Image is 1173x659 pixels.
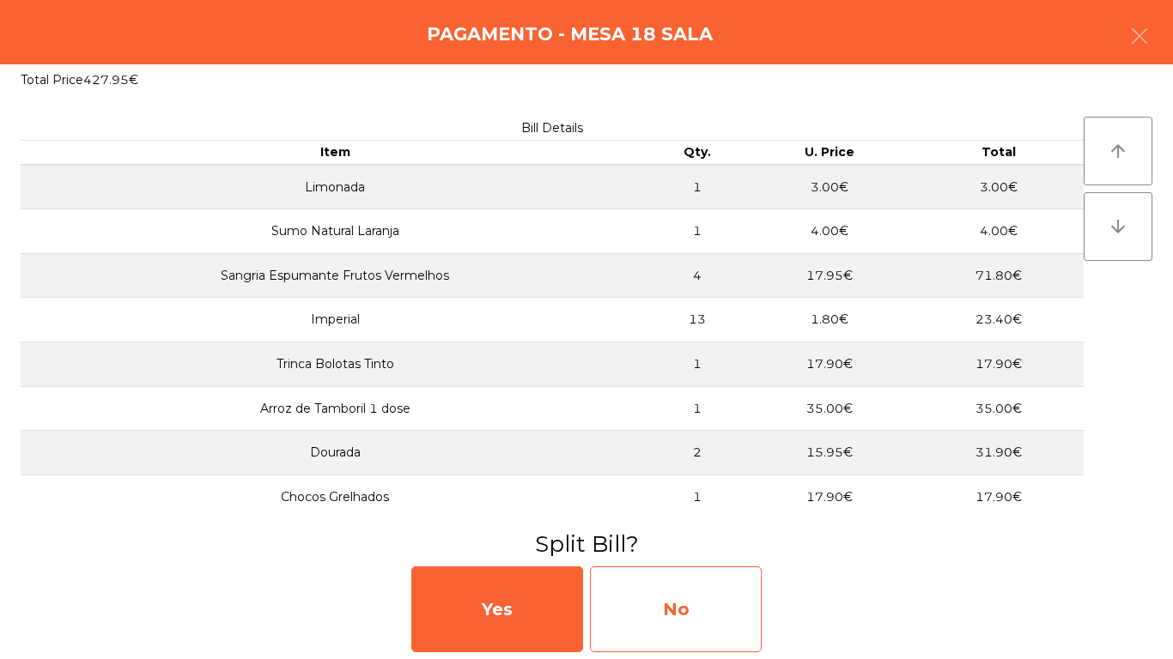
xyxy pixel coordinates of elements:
td: 35.00€ [915,386,1084,431]
th: Item [21,141,650,165]
td: 3.00€ [915,165,1084,209]
td: 35.00€ [745,386,915,431]
button: arrow_downward [1084,192,1152,261]
td: 4.00€ [915,209,1084,254]
button: arrow_upward [1084,117,1152,185]
h4: Pagamento - Mesa 18 Sala [427,21,713,47]
td: 4.00€ [745,209,915,254]
td: Sangria Espumante Frutos Vermelhos [21,253,650,298]
td: 2 [650,431,745,475]
td: 1 [650,475,745,519]
td: 15.95€ [745,431,915,475]
td: Imperial [21,298,650,342]
td: 31.90€ [915,431,1084,475]
i: arrow_upward [1108,141,1128,161]
td: 1 [650,165,745,209]
span: Total Price [21,72,83,88]
span: 427.95€ [83,72,138,88]
th: U. Price [745,141,915,165]
td: 1 [650,386,745,431]
td: 1 [650,209,745,254]
td: Chocos Grelhados [21,475,650,519]
td: 1 [650,342,745,387]
td: 17.90€ [915,342,1084,387]
i: arrow_downward [1108,216,1128,237]
div: No [590,566,762,652]
td: 17.95€ [745,253,915,298]
h3: Split Bill? [13,529,1160,559]
td: 17.90€ [745,342,915,387]
th: Total [915,141,1084,165]
td: Trinca Bolotas Tinto [21,342,650,387]
td: 23.40€ [915,298,1084,342]
td: Arroz de Tamboril 1 dose [21,386,650,431]
div: Yes [411,566,583,652]
td: 13 [650,298,745,342]
td: 4 [650,253,745,298]
th: Qty. [650,141,745,165]
td: 71.80€ [915,253,1084,298]
td: 1.80€ [745,298,915,342]
td: Limonada [21,165,650,209]
td: 17.90€ [915,475,1084,519]
td: 17.90€ [745,475,915,519]
td: 3.00€ [745,165,915,209]
td: Sumo Natural Laranja [21,209,650,254]
span: Bill Details [521,120,583,136]
td: Dourada [21,431,650,475]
